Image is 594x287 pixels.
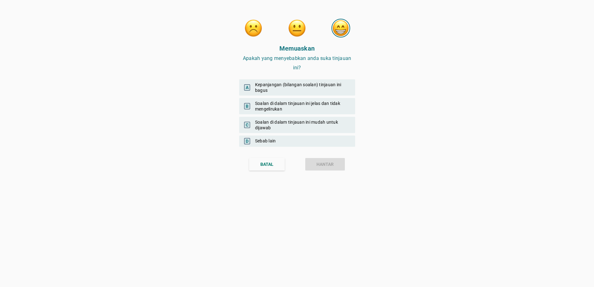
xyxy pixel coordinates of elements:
[260,161,273,168] div: BATAL
[244,84,250,91] span: A
[243,55,351,71] span: Apakah yang menyebabkan anda suka tinjauan ini?
[239,79,355,96] div: Kepanjangan (bilangan soalan) tinjauan ini bagus
[244,103,250,109] span: B
[244,138,250,144] span: D
[249,158,285,171] button: BATAL
[239,136,355,147] div: Sebab lain
[244,122,250,128] span: C
[279,45,315,52] strong: Memuaskan
[239,117,355,133] div: Soalan di dalam tinjauan ini mudah untuk dijawab
[239,98,355,114] div: Soalan di dalam tinjauan ini jelas dan tidak mengelirukan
